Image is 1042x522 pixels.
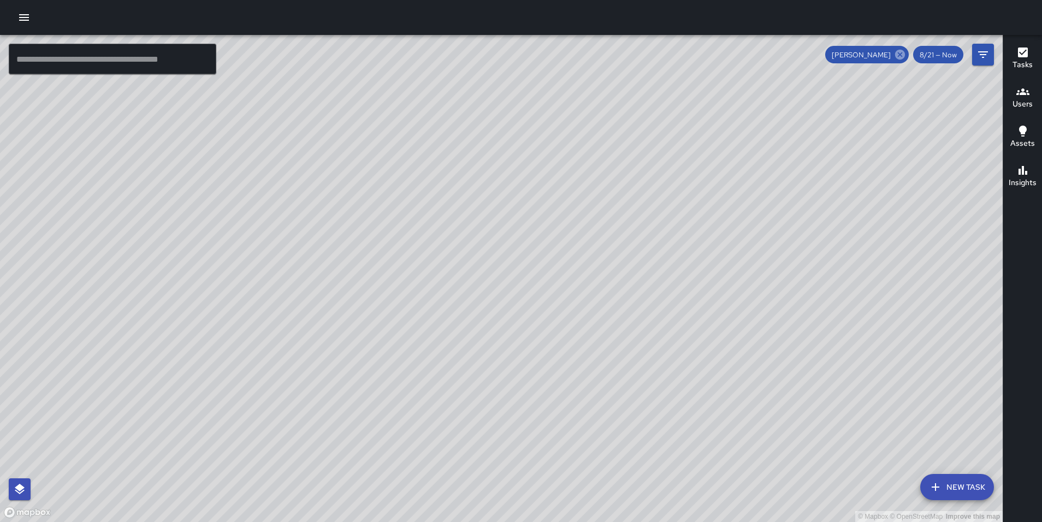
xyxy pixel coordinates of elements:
button: New Task [920,474,994,500]
h6: Insights [1009,177,1037,189]
span: [PERSON_NAME] [825,50,897,60]
h6: Tasks [1013,59,1033,71]
span: 8/21 — Now [913,50,963,60]
button: Insights [1003,157,1042,197]
h6: Users [1013,98,1033,110]
button: Filters [972,44,994,66]
div: [PERSON_NAME] [825,46,909,63]
button: Users [1003,79,1042,118]
h6: Assets [1010,138,1035,150]
button: Assets [1003,118,1042,157]
button: Tasks [1003,39,1042,79]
